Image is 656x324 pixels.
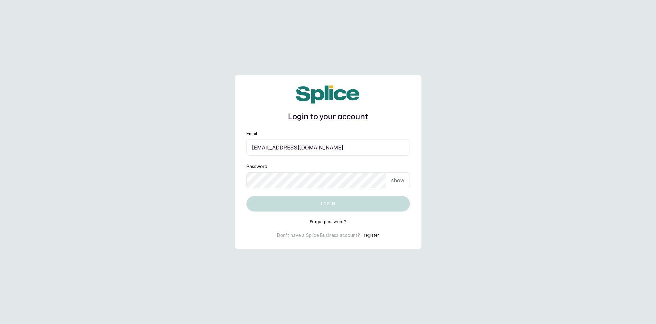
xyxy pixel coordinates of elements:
[310,219,346,224] button: Forgot password?
[391,176,404,184] p: show
[363,232,379,239] button: Register
[246,111,410,123] h1: Login to your account
[246,196,410,212] button: Log in
[246,130,257,137] label: Email
[277,232,360,239] p: Don't have a Splice Business account?
[246,139,410,156] input: email@acme.com
[246,163,267,170] label: Password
